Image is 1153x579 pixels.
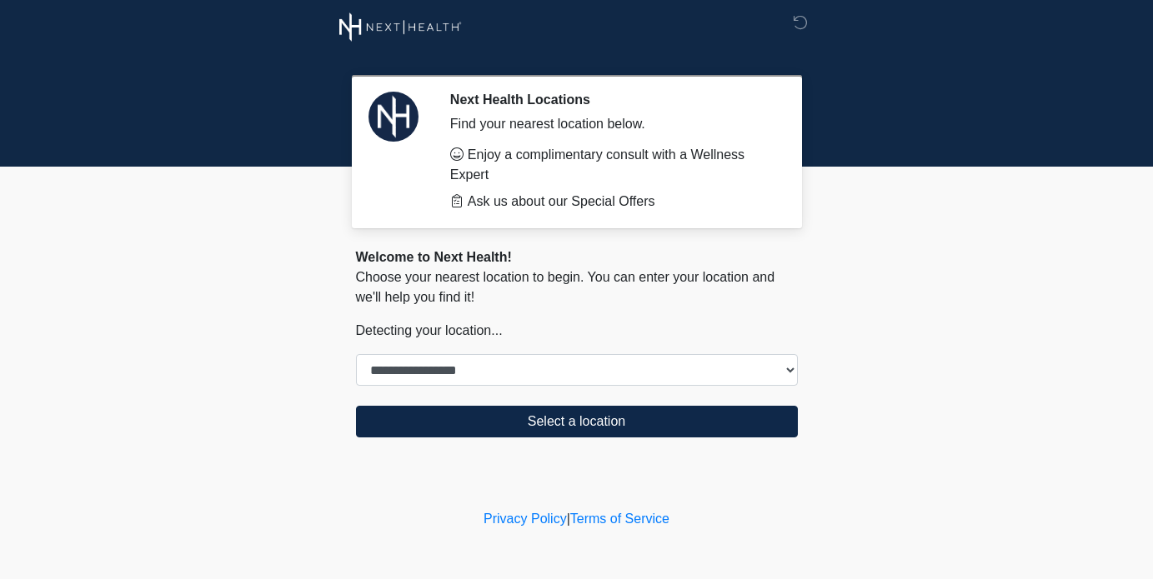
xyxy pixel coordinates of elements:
span: Choose your nearest location to begin. You can enter your location and we'll help you find it! [356,270,775,304]
li: Ask us about our Special Offers [450,192,773,212]
li: Enjoy a complimentary consult with a Wellness Expert [450,145,773,185]
a: Privacy Policy [484,512,567,526]
img: Agent Avatar [368,92,419,142]
a: Terms of Service [570,512,669,526]
button: Select a location [356,406,798,437]
h2: Next Health Locations [450,92,773,107]
div: Find your nearest location below. [450,114,773,134]
a: | [567,512,570,526]
img: Next Health Wellness Logo [339,12,462,42]
div: Welcome to Next Health! [356,247,798,267]
span: Detecting your location... [356,323,503,337]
